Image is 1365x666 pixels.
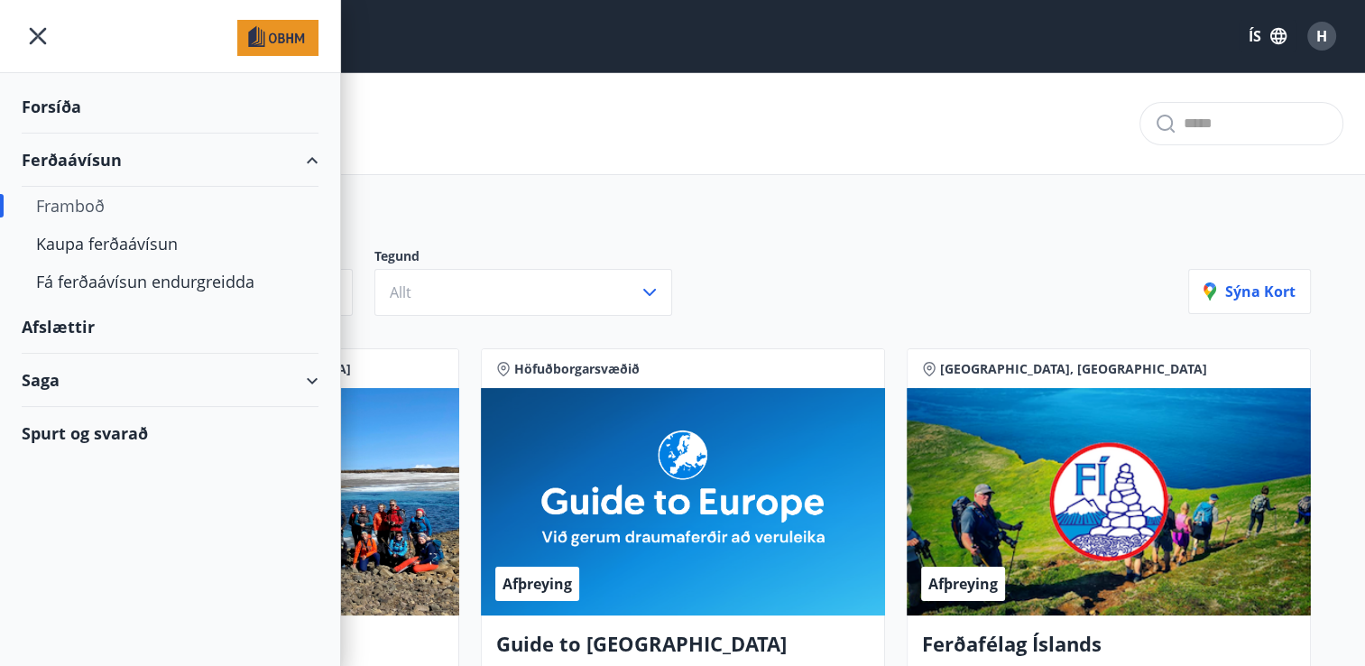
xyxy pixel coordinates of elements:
button: Sýna kort [1188,269,1311,314]
button: ÍS [1239,20,1296,52]
p: Tegund [374,247,694,269]
div: Kaupa ferðaávísun [36,225,304,263]
button: Allt [374,269,672,316]
span: Höfuðborgarsvæðið [514,360,640,378]
button: H [1300,14,1343,58]
div: Spurt og svarað [22,407,318,459]
div: Ferðaávísun [22,134,318,187]
p: Sýna kort [1204,282,1296,301]
div: Forsíða [22,80,318,134]
button: menu [22,20,54,52]
span: Afþreying [503,574,572,594]
div: Saga [22,354,318,407]
span: Afþreying [928,574,998,594]
span: H [1316,26,1327,46]
div: Afslættir [22,301,318,354]
div: Fá ferðaávísun endurgreidda [36,263,304,301]
img: union_logo [237,20,318,56]
span: Allt [390,282,411,302]
div: Framboð [36,187,304,225]
span: [GEOGRAPHIC_DATA], [GEOGRAPHIC_DATA] [940,360,1207,378]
